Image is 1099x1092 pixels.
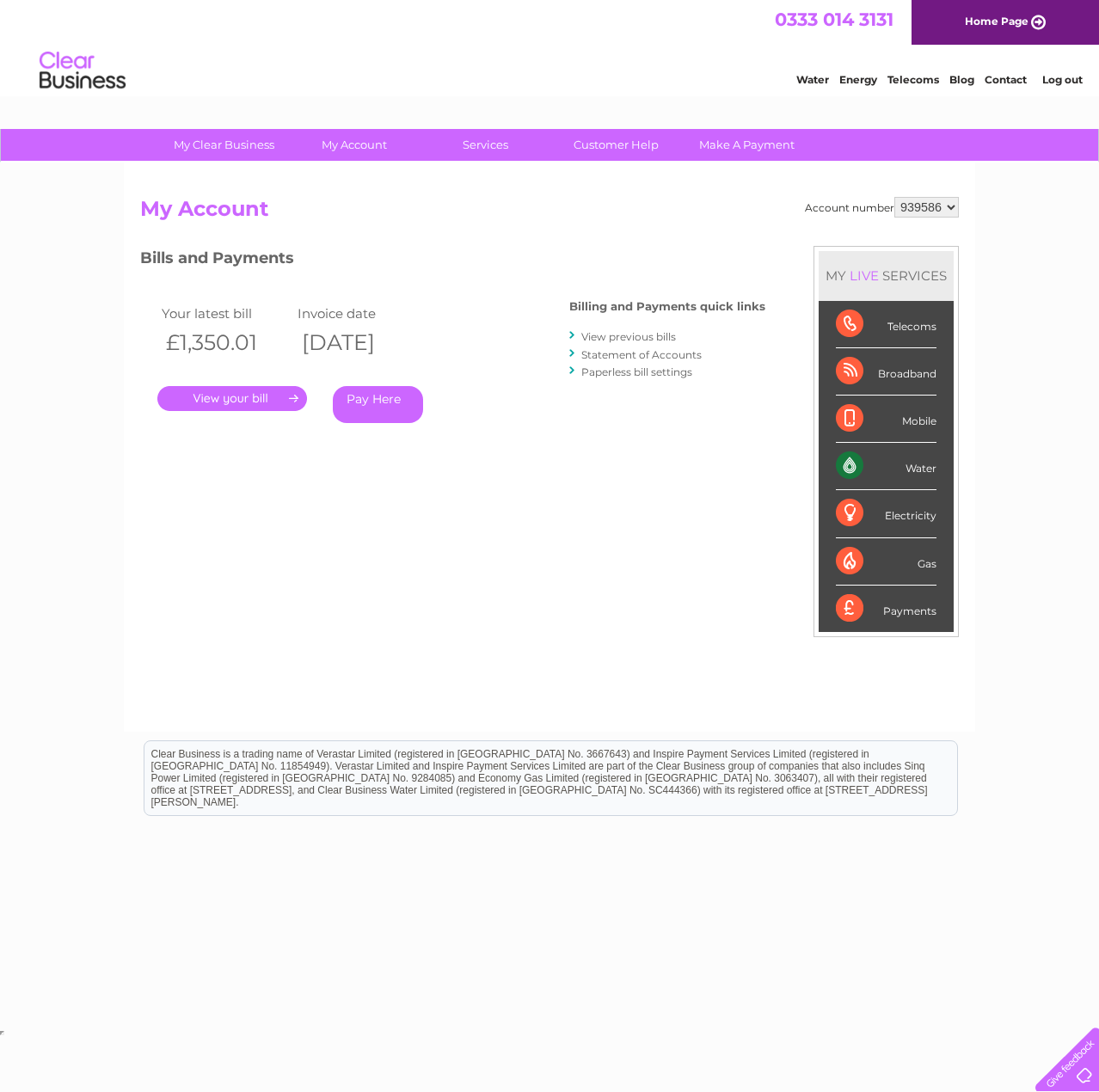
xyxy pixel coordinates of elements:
[676,129,818,161] a: Make A Payment
[284,129,426,161] a: My Account
[836,443,936,490] div: Water
[836,348,936,396] div: Broadband
[39,45,126,97] img: logo.png
[836,490,936,537] div: Electricity
[581,365,692,378] a: Paperless bill settings
[985,73,1027,86] a: Contact
[836,301,936,348] div: Telecoms
[839,73,877,86] a: Energy
[545,129,687,161] a: Customer Help
[846,267,882,284] div: LIVE
[775,9,893,30] a: 0333 014 3131
[414,129,556,161] a: Services
[333,386,423,423] a: Pay Here
[805,197,959,218] div: Account number
[157,325,293,360] th: £1,350.01
[153,129,295,161] a: My Clear Business
[140,197,959,230] h2: My Account
[887,73,939,86] a: Telecoms
[581,330,676,343] a: View previous bills
[796,73,829,86] a: Water
[140,246,765,276] h3: Bills and Payments
[949,73,974,86] a: Blog
[144,9,957,83] div: Clear Business is a trading name of Verastar Limited (registered in [GEOGRAPHIC_DATA] No. 3667643...
[157,386,307,411] a: .
[819,251,954,300] div: MY SERVICES
[569,300,765,313] h4: Billing and Payments quick links
[836,396,936,443] div: Mobile
[157,302,293,325] td: Your latest bill
[293,325,429,360] th: [DATE]
[836,586,936,632] div: Payments
[581,348,702,361] a: Statement of Accounts
[1042,73,1083,86] a: Log out
[293,302,429,325] td: Invoice date
[836,538,936,586] div: Gas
